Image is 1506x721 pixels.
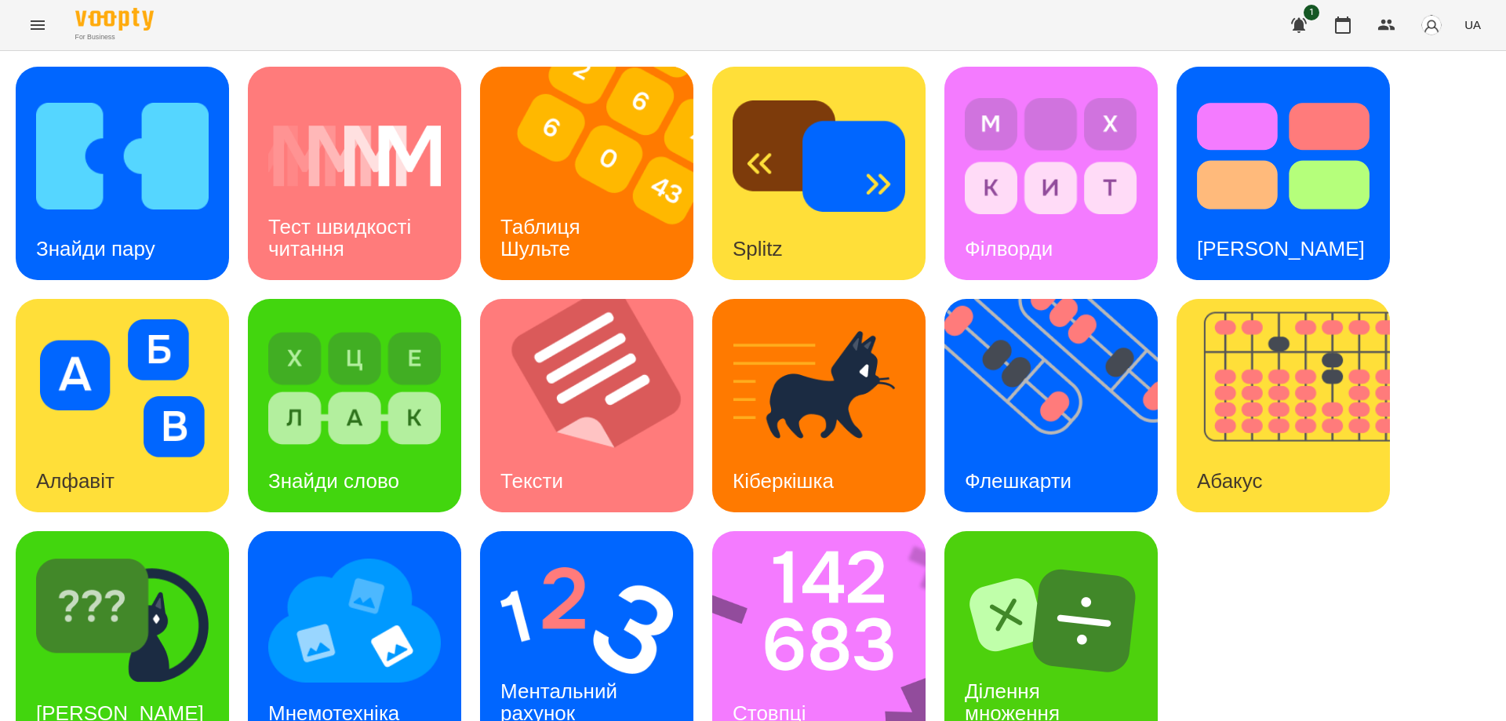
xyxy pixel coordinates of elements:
h3: Кіберкішка [733,469,834,493]
a: Знайди словоЗнайди слово [248,299,461,512]
img: Знайди Кіберкішку [36,552,209,690]
a: ФілвордиФілворди [944,67,1158,280]
a: КіберкішкаКіберкішка [712,299,926,512]
a: Знайди паруЗнайди пару [16,67,229,280]
h3: [PERSON_NAME] [1197,237,1365,260]
button: Menu [19,6,56,44]
img: avatar_s.png [1421,14,1442,36]
img: Тексти [480,299,713,512]
span: For Business [75,32,154,42]
h3: Splitz [733,237,783,260]
h3: Алфавіт [36,469,115,493]
img: Ментальний рахунок [500,552,673,690]
img: Флешкарти [944,299,1177,512]
a: Таблиця ШультеТаблиця Шульте [480,67,693,280]
img: Ділення множення [965,552,1137,690]
img: Тест Струпа [1197,87,1370,225]
a: Тест Струпа[PERSON_NAME] [1177,67,1390,280]
img: Знайди слово [268,319,441,457]
span: 1 [1304,5,1319,20]
h3: Тексти [500,469,563,493]
img: Алфавіт [36,319,209,457]
img: Філворди [965,87,1137,225]
h3: Філворди [965,237,1053,260]
h3: Абакус [1197,469,1262,493]
button: UA [1458,10,1487,39]
a: ТекстиТексти [480,299,693,512]
img: Таблиця Шульте [480,67,713,280]
img: Тест швидкості читання [268,87,441,225]
h3: Знайди слово [268,469,399,493]
span: UA [1464,16,1481,33]
img: Splitz [733,87,905,225]
img: Мнемотехніка [268,552,441,690]
img: Знайди пару [36,87,209,225]
a: Тест швидкості читанняТест швидкості читання [248,67,461,280]
a: ФлешкартиФлешкарти [944,299,1158,512]
a: АбакусАбакус [1177,299,1390,512]
a: АлфавітАлфавіт [16,299,229,512]
h3: Флешкарти [965,469,1071,493]
img: Абакус [1177,299,1410,512]
h3: Тест швидкості читання [268,215,417,260]
a: SplitzSplitz [712,67,926,280]
h3: Таблиця Шульте [500,215,586,260]
img: Voopty Logo [75,8,154,31]
img: Кіберкішка [733,319,905,457]
h3: Знайди пару [36,237,155,260]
